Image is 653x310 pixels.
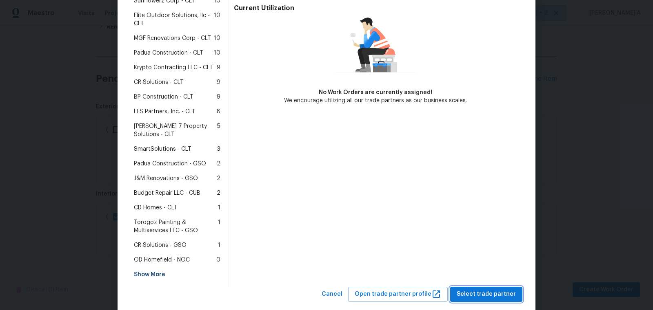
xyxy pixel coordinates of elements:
h4: Current Utilization [234,4,518,12]
span: LFS Partners, Inc. - CLT [134,108,195,116]
span: Elite Outdoor Solutions, llc - CLT [134,11,214,28]
div: We encourage utilizing all our trade partners as our business scales. [284,97,467,105]
span: CD Homes - CLT [134,204,178,212]
span: [PERSON_NAME] 7 Property Solutions - CLT [134,122,217,139]
span: CR Solutions - CLT [134,78,184,86]
button: Cancel [318,287,346,302]
span: 9 [217,64,220,72]
span: 3 [217,145,220,153]
span: Torogoz Painting & Multiservices LLC - GSO [134,218,218,235]
button: Open trade partner profile [348,287,448,302]
span: 0 [216,256,220,264]
button: Select trade partner [450,287,522,302]
span: 1 [218,204,220,212]
div: Show More [131,267,224,282]
span: 2 [217,174,220,182]
span: 2 [217,189,220,197]
span: MGF Renovations Corp - CLT [134,34,211,42]
span: 1 [218,218,220,235]
span: Padua Construction - CLT [134,49,203,57]
span: 10 [214,11,220,28]
span: Cancel [322,289,342,299]
span: 1 [218,241,220,249]
span: 5 [217,122,220,139]
span: Select trade partner [457,289,516,299]
span: BP Construction - CLT [134,93,193,101]
span: OD Homefield - NOC [134,256,190,264]
span: Padua Construction - GSO [134,160,206,168]
span: Budget Repair LLC - CUB [134,189,200,197]
span: 2 [217,160,220,168]
span: 8 [217,108,220,116]
span: 9 [217,93,220,101]
div: No Work Orders are currently assigned! [284,88,467,97]
span: Open trade partner profile [355,289,441,299]
span: 10 [214,34,220,42]
span: Krypto Contracting LLC - CLT [134,64,213,72]
span: SmartSolutions - CLT [134,145,191,153]
span: CR Solutions - GSO [134,241,187,249]
span: 10 [214,49,220,57]
span: J&M Renovations - GSO [134,174,198,182]
span: 9 [217,78,220,86]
